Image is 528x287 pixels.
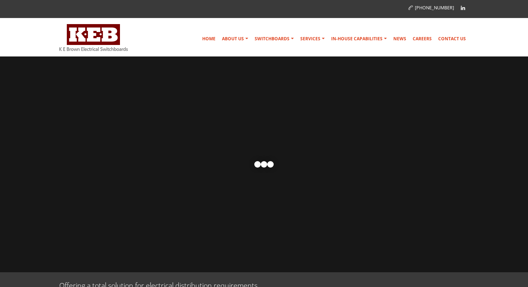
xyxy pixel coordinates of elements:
[328,32,390,46] a: In-house Capabilities
[297,32,328,46] a: Services
[199,32,218,46] a: Home
[408,5,454,11] a: [PHONE_NUMBER]
[435,32,469,46] a: Contact Us
[390,32,409,46] a: News
[458,3,468,13] a: Linkedin
[410,32,435,46] a: Careers
[59,24,128,51] img: K E Brown Electrical Switchboards
[252,32,297,46] a: Switchboards
[219,32,251,46] a: About Us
